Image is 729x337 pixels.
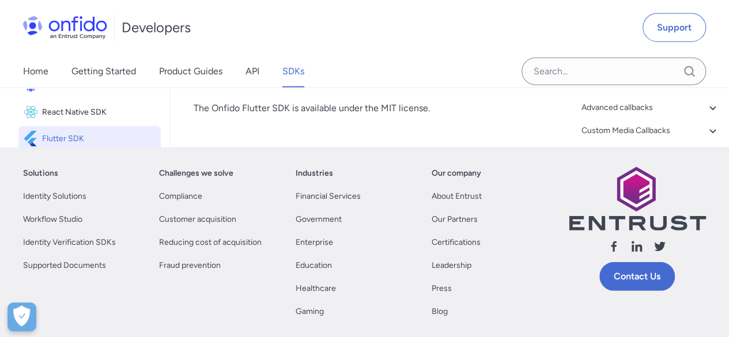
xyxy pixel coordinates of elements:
[23,104,42,120] img: IconReact Native SDK
[607,240,621,258] a: Follow us facebook
[194,101,533,115] p: The Onfido Flutter SDK is available under the MIT license.
[7,302,36,331] div: Cookie Preferences
[296,259,332,272] a: Education
[630,240,644,258] a: Follow us linkedin
[432,166,481,180] a: Our company
[159,55,222,88] a: Product Guides
[71,55,136,88] a: Getting Started
[23,213,82,226] a: Workflow Studio
[607,240,621,253] svg: Follow us facebook
[159,166,233,180] a: Challenges we solve
[522,58,706,85] input: Onfido search input field
[7,302,36,331] button: Open Preferences
[599,262,675,291] a: Contact Us
[296,190,361,203] a: Financial Services
[18,126,161,152] a: IconFlutter SDKFlutter SDK
[432,190,482,203] a: About Entrust
[432,213,478,226] a: Our Partners
[159,190,202,203] a: Compliance
[568,166,706,230] img: Entrust logo
[159,236,262,249] a: Reducing cost of acquisition
[245,55,259,88] a: API
[432,305,448,319] a: Blog
[122,18,191,37] h1: Developers
[581,124,720,138] a: Custom Media Callbacks
[630,240,644,253] svg: Follow us linkedin
[296,236,333,249] a: Enterprise
[23,55,48,88] a: Home
[159,259,221,272] a: Fraud prevention
[653,240,667,258] a: Follow us X (Twitter)
[296,166,333,180] a: Industries
[643,13,706,42] a: Support
[18,100,161,125] a: IconReact Native SDKReact Native SDK
[581,147,720,161] a: More Information
[296,305,324,319] a: Gaming
[23,131,42,147] img: IconFlutter SDK
[432,236,481,249] a: Certifications
[432,282,452,296] a: Press
[42,104,156,120] span: React Native SDK
[296,213,342,226] a: Government
[653,240,667,253] svg: Follow us X (Twitter)
[159,213,236,226] a: Customer acquisition
[42,131,156,147] span: Flutter SDK
[23,236,116,249] a: Identity Verification SDKs
[296,282,336,296] a: Healthcare
[23,166,58,180] a: Solutions
[23,190,86,203] a: Identity Solutions
[23,16,107,39] img: Onfido Logo
[282,55,304,88] a: SDKs
[432,259,471,272] a: Leadership
[23,259,106,272] a: Supported Documents
[581,101,720,115] a: Advanced callbacks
